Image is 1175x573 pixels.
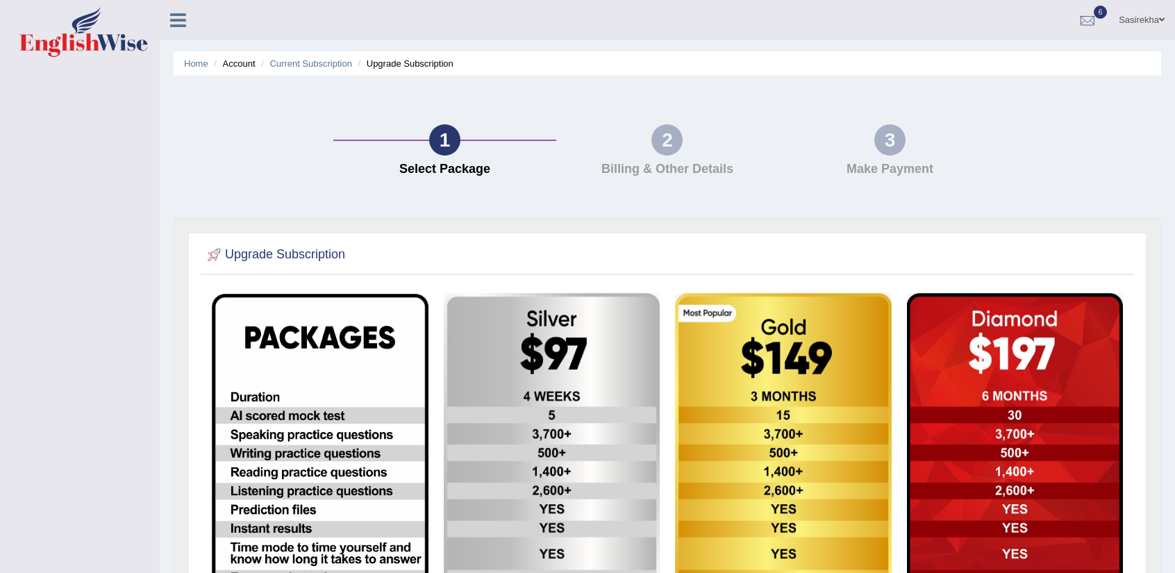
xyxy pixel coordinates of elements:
a: Home [184,58,208,69]
li: Upgrade Subscription [355,57,453,70]
div: 1 [429,124,460,156]
li: Account [210,57,255,70]
h2: Upgrade Subscription [204,244,345,265]
span: 6 [1094,6,1108,19]
h4: Select Package [340,163,549,176]
a: Current Subscription [269,58,352,69]
h4: Make Payment [785,163,994,176]
div: 2 [651,124,683,156]
div: 3 [874,124,906,156]
h4: Billing & Other Details [563,163,772,176]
